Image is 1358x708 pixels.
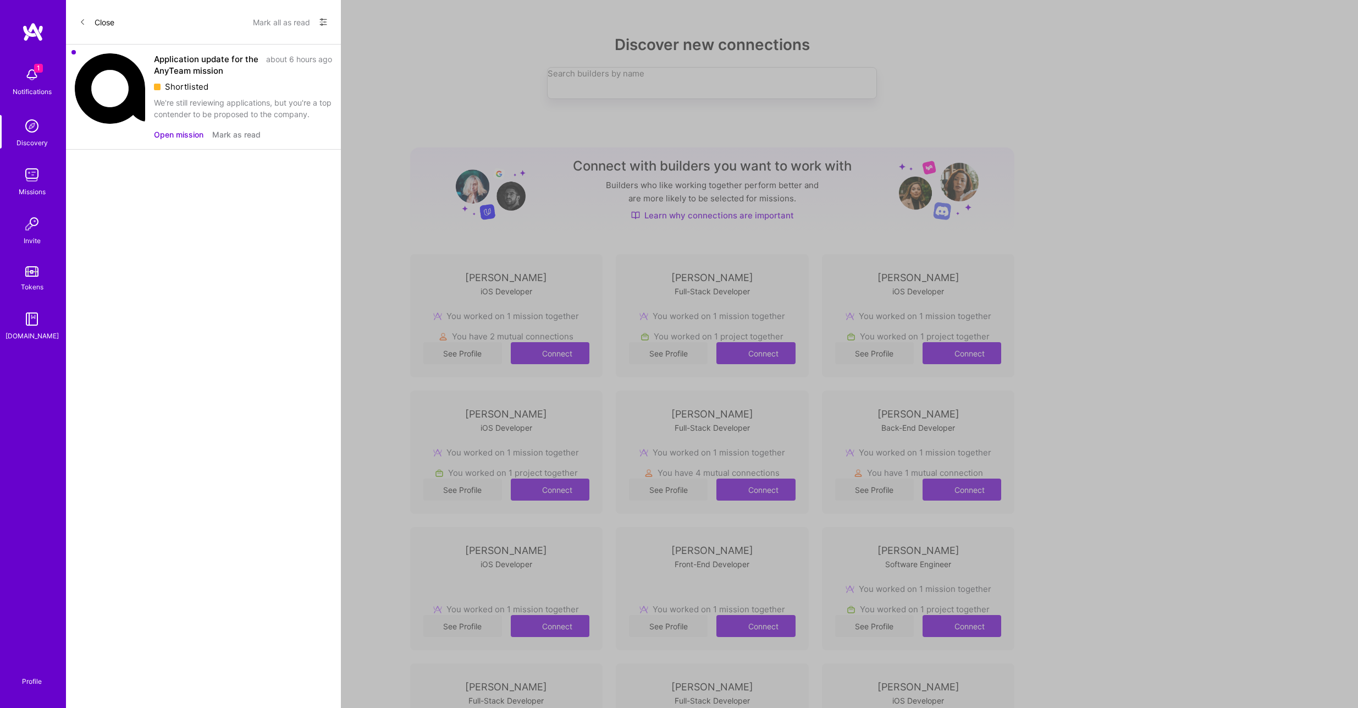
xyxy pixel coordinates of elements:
[24,235,41,246] div: Invite
[13,86,52,97] div: Notifications
[154,53,260,76] div: Application update for the AnyTeam mission
[21,164,43,186] img: teamwork
[154,129,203,140] button: Open mission
[154,81,332,92] div: Shortlisted
[25,266,38,277] img: tokens
[21,308,43,330] img: guide book
[5,330,59,342] div: [DOMAIN_NAME]
[21,64,43,86] img: bell
[19,186,46,197] div: Missions
[22,676,42,686] div: Profile
[212,129,261,140] button: Mark as read
[154,97,332,120] div: We're still reviewing applications, but you're a top contender to be proposed to the company.
[75,53,145,124] img: Company Logo
[21,115,43,137] img: discovery
[21,213,43,235] img: Invite
[253,13,310,31] button: Mark all as read
[266,53,332,76] div: about 6 hours ago
[79,13,114,31] button: Close
[21,281,43,293] div: Tokens
[16,137,48,149] div: Discovery
[34,64,43,73] span: 1
[22,22,44,42] img: logo
[18,664,46,686] a: Profile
